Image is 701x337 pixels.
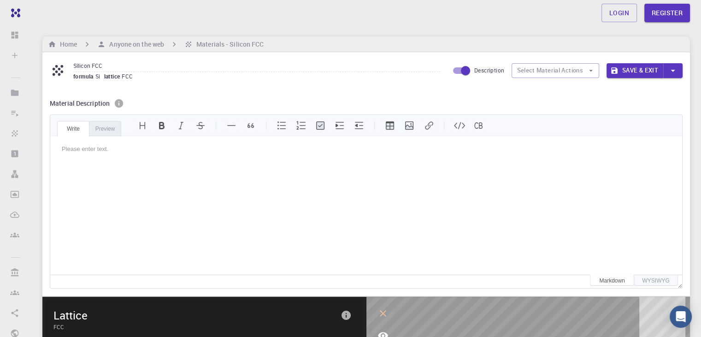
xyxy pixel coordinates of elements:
[112,96,126,111] button: info
[46,39,265,49] nav: breadcrumb
[670,306,692,328] div: Open Intercom Messenger
[644,4,690,22] a: Register
[106,39,164,49] h6: Anyone on the web
[471,118,486,133] button: Insert codeBlock
[122,72,136,80] span: FCC
[634,275,678,286] div: WYSIWYG
[590,275,634,286] div: Markdown
[53,308,337,323] span: Lattice
[7,8,20,18] img: logo
[294,118,308,133] button: Ordered list
[313,118,328,133] button: Task
[154,118,169,133] button: Bold
[607,63,663,78] button: Save & Exit
[50,98,110,108] h6: Material Description
[53,323,337,331] span: FCC
[193,39,264,49] h6: Materials - Silicon FCC
[73,72,95,80] span: formula
[452,118,467,133] button: Inline code
[56,39,77,49] h6: Home
[601,4,637,22] a: Login
[332,118,347,133] button: Indent
[135,118,150,133] button: Headings
[352,118,366,133] button: Outdent
[512,63,599,78] button: Select Material Actions
[104,72,122,80] span: lattice
[402,118,417,133] button: Insert image
[474,66,504,74] span: Description
[337,306,355,325] button: info
[243,118,258,133] button: Blockquote
[174,118,189,133] button: Italic
[193,118,208,133] button: Strike
[274,118,289,133] button: Unordered list
[95,72,104,80] span: Si
[421,118,436,133] button: Insert link
[383,118,397,133] button: Insert table
[89,121,121,136] div: Preview
[57,121,89,136] div: Write
[224,118,239,133] button: Line
[62,145,108,152] span: Please enter text.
